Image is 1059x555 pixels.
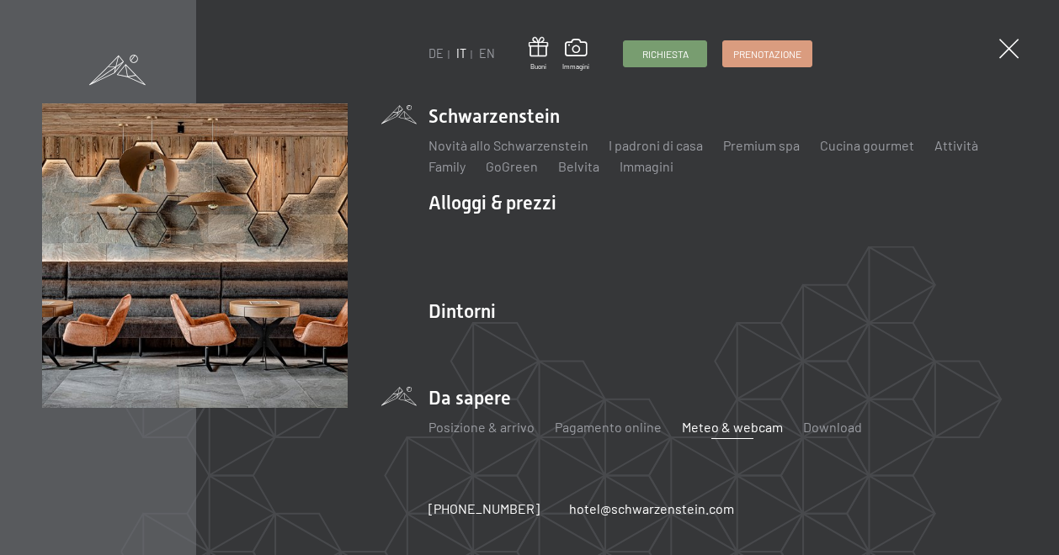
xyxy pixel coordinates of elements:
[428,499,540,518] a: [PHONE_NUMBER]
[456,46,466,61] a: IT
[723,41,812,66] a: Prenotazione
[42,103,347,408] img: [Translate to Italienisch:]
[569,499,734,518] a: hotel@schwarzenstein.com
[428,137,588,153] a: Novità allo Schwarzenstein
[620,158,673,174] a: Immagini
[609,137,703,153] a: I padroni di casa
[428,158,466,174] a: Family
[642,47,689,61] span: Richiesta
[428,46,444,61] a: DE
[558,158,599,174] a: Belvita
[562,39,589,71] a: Immagini
[428,419,535,435] a: Posizione & arrivo
[529,62,548,71] span: Buoni
[723,137,800,153] a: Premium spa
[486,158,538,174] a: GoGreen
[803,419,862,435] a: Download
[428,500,540,516] span: [PHONE_NUMBER]
[624,41,706,66] a: Richiesta
[820,137,914,153] a: Cucina gourmet
[934,137,978,153] a: Attività
[562,62,589,71] span: Immagini
[529,37,548,71] a: Buoni
[555,419,662,435] a: Pagamento online
[682,419,783,435] a: Meteo & webcam
[733,47,801,61] span: Prenotazione
[479,46,495,61] a: EN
